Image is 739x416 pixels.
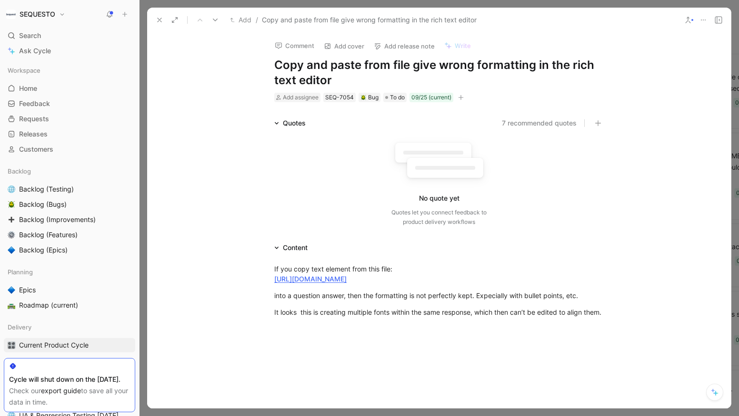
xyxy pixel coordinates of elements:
[360,93,379,102] div: Bug
[19,230,78,240] span: Backlog (Features)
[8,267,33,277] span: Planning
[391,208,487,227] div: Quotes let you connect feedback to product delivery workflows
[6,184,17,195] button: 🌐
[4,81,135,96] a: Home
[283,242,308,253] div: Content
[19,129,48,139] span: Releases
[20,10,55,19] h1: SEQUESTO
[8,201,15,208] img: 🪲
[8,341,15,349] img: 🎛️
[274,264,604,284] div: If you copy text element from this file:
[6,214,17,225] button: ➕
[283,117,306,129] div: Quotes
[4,8,68,21] button: SEQUESTOSEQUESTO
[19,99,50,108] span: Feedback
[440,39,475,52] button: Write
[19,215,96,224] span: Backlog (Improvements)
[8,216,15,223] img: ➕
[369,39,439,53] button: Add release note
[19,285,36,295] span: Epics
[4,298,135,312] a: 🛣️Roadmap (current)
[9,374,130,385] div: Cycle will shut down on the [DATE].
[4,338,135,352] a: 🎛️Current Product Cycle
[19,245,68,255] span: Backlog (Epics)
[4,265,135,279] div: Planning
[8,322,31,332] span: Delivery
[4,127,135,141] a: Releases
[19,84,37,93] span: Home
[19,145,53,154] span: Customers
[4,29,135,43] div: Search
[19,300,78,310] span: Roadmap (current)
[360,95,366,100] img: 🪲
[419,193,459,204] div: No quote yet
[383,93,407,102] div: To do
[4,213,135,227] a: ➕Backlog (Improvements)
[4,243,135,257] a: 🔷Backlog (Epics)
[19,200,67,209] span: Backlog (Bugs)
[283,94,319,101] span: Add assignee
[19,30,41,41] span: Search
[9,385,130,408] div: Check our to save all your data in time.
[8,185,15,193] img: 🌐
[274,307,604,317] div: It looks this is creating multiple fonts within the same response, which then can’t be edited to ...
[390,93,405,102] span: To do
[8,231,15,239] img: ⚙️
[4,320,135,352] div: Delivery🎛️Current Product Cycle
[8,246,15,254] img: 🔷
[4,63,135,77] div: Workspace
[6,300,17,311] button: 🛣️
[4,142,135,156] a: Customers
[6,10,16,19] img: SEQUESTO
[6,339,17,351] button: 🎛️
[256,14,258,26] span: /
[19,184,74,194] span: Backlog (Testing)
[8,286,15,294] img: 🔷
[4,164,135,178] div: Backlog
[274,275,347,283] a: [URL][DOMAIN_NAME]
[262,14,477,26] span: Copy and paste from file give wrong formatting in the rich text editor
[4,265,135,312] div: Planning🔷Epics🛣️Roadmap (current)
[8,301,15,309] img: 🛣️
[19,45,51,57] span: Ask Cycle
[228,14,254,26] button: Add
[6,199,17,210] button: 🪲
[274,290,604,300] div: into a question answer, then the formatting is not perfectly kept. Expecially with bullet points,...
[270,117,310,129] div: Quotes
[19,114,49,124] span: Requests
[4,44,135,58] a: Ask Cycle
[6,284,17,296] button: 🔷
[6,229,17,241] button: ⚙️
[359,93,380,102] div: 🪲Bug
[320,39,369,53] button: Add cover
[8,166,31,176] span: Backlog
[4,283,135,297] a: 🔷Epics
[4,320,135,334] div: Delivery
[4,97,135,111] a: Feedback
[455,41,471,50] span: Write
[274,58,604,88] h1: Copy and paste from file give wrong formatting in the rich text editor
[502,117,577,129] button: 7 recommended quotes
[270,242,311,253] div: Content
[4,182,135,196] a: 🌐Backlog (Testing)
[4,228,135,242] a: ⚙️Backlog (Features)
[4,197,135,212] a: 🪲Backlog (Bugs)
[6,244,17,256] button: 🔷
[270,39,319,52] button: Comment
[325,93,354,102] div: SEQ-7054
[4,112,135,126] a: Requests
[4,164,135,257] div: Backlog🌐Backlog (Testing)🪲Backlog (Bugs)➕Backlog (Improvements)⚙️Backlog (Features)🔷Backlog (Epics)
[19,340,89,350] span: Current Product Cycle
[41,387,81,395] a: export guide
[8,66,40,75] span: Workspace
[411,93,451,102] div: 09/25 (current)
